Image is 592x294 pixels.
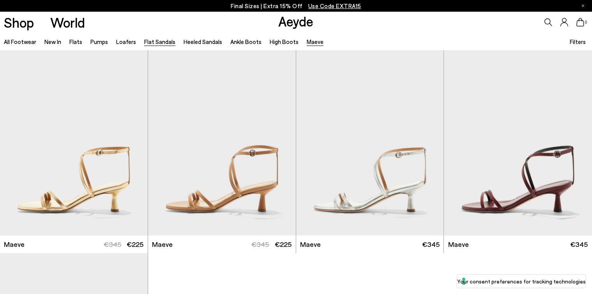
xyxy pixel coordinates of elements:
[230,38,262,45] a: Ankle Boots
[144,38,175,45] a: Flat Sandals
[571,239,588,249] span: €345
[148,50,296,236] div: 1 / 6
[457,275,586,288] button: Your consent preferences for tracking technologies
[278,13,313,29] a: Aeyde
[148,50,296,236] img: Maeve Leather Stiletto Sandals
[104,240,121,248] span: €345
[50,16,85,29] a: World
[44,38,61,45] a: New In
[69,38,82,45] a: Flats
[4,239,25,249] span: Maeve
[4,38,36,45] a: All Footwear
[296,50,444,236] img: Maeve Leather Stiletto Sandals
[422,239,440,249] span: €345
[252,240,269,248] span: €345
[148,50,296,236] a: Next slide Previous slide
[448,239,469,249] span: Maeve
[444,50,592,236] a: Next slide Previous slide
[444,50,592,236] div: 1 / 6
[444,236,592,253] a: Maeve €345
[148,236,296,253] a: Maeve €345 €225
[90,38,108,45] a: Pumps
[231,1,361,11] p: Final Sizes | Extra 15% Off
[275,240,292,248] span: €225
[116,38,136,45] a: Loafers
[307,38,323,45] a: Maeve
[308,2,361,9] span: Navigate to /collections/ss25-final-sizes
[584,20,588,25] span: 0
[4,16,34,29] a: Shop
[457,277,586,285] label: Your consent preferences for tracking technologies
[296,50,444,236] div: 1 / 6
[300,239,321,249] span: Maeve
[184,38,222,45] a: Heeled Sandals
[270,38,299,45] a: High Boots
[127,240,143,248] span: €225
[576,18,584,26] a: 0
[152,239,173,249] span: Maeve
[296,236,444,253] a: Maeve €345
[296,50,444,236] a: Next slide Previous slide
[570,38,586,45] span: Filters
[444,50,592,236] img: Maeve Leather Stiletto Sandals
